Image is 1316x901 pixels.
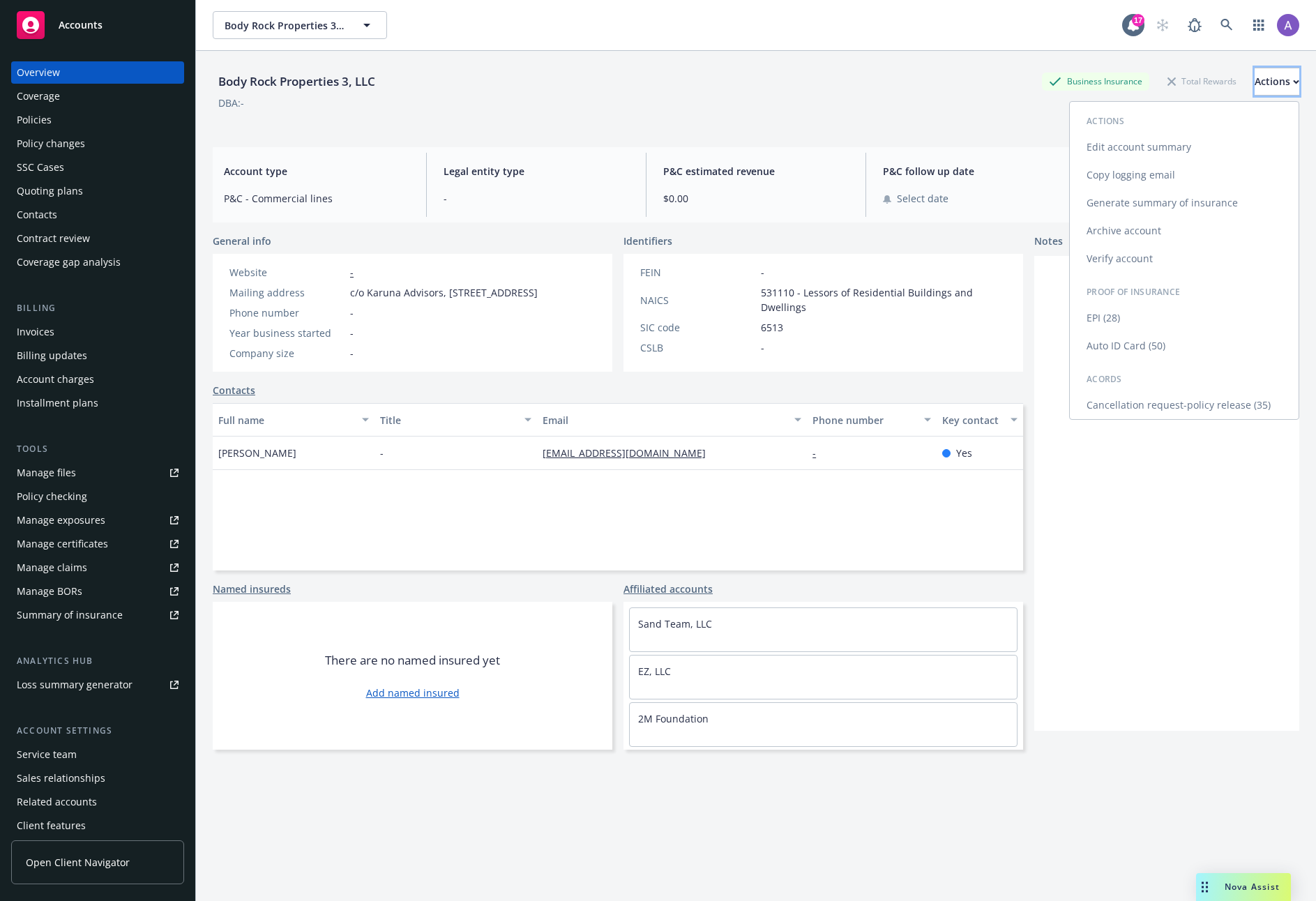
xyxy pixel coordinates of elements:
div: Loss summary generator [17,674,133,696]
a: Manage BORs [11,580,184,603]
a: [EMAIL_ADDRESS][DOMAIN_NAME] [543,446,717,460]
a: Generate summary of insurance [1070,189,1299,217]
div: Manage BORs [17,580,82,603]
a: Verify account [1070,245,1299,273]
a: Policies [11,109,184,131]
div: Contract review [17,227,90,250]
div: SSC Cases [17,156,64,179]
a: Archive account [1070,217,1299,245]
a: Installment plans [11,392,184,414]
a: Coverage [11,85,184,107]
a: Client features [11,815,184,837]
div: Account settings [11,724,184,738]
div: Company size [229,346,345,361]
div: Installment plans [17,392,98,414]
div: Policies [17,109,52,131]
div: NAICS [640,293,755,308]
span: $0.00 [663,191,849,206]
span: Body Rock Properties 3, LLC [225,18,345,33]
a: EPI (28) [1070,304,1299,332]
span: P&C - Commercial lines [224,191,409,206]
div: Key contact [942,413,1002,427]
div: Service team [17,743,77,766]
div: Quoting plans [17,180,83,202]
a: Manage claims [11,556,184,579]
div: Drag to move [1196,873,1213,901]
a: Service team [11,743,184,766]
div: Manage files [17,462,76,484]
button: Key contact [937,403,1023,437]
div: Year business started [229,326,345,340]
a: Coverage gap analysis [11,251,184,273]
span: Account type [224,164,409,179]
span: Notes [1034,234,1063,250]
a: Related accounts [11,791,184,813]
div: Sales relationships [17,767,105,789]
div: FEIN [640,265,755,280]
div: Coverage gap analysis [17,251,121,273]
img: photo [1277,14,1299,36]
span: 531110 - Lessors of Residential Buildings and Dwellings [761,285,1006,315]
button: Title [375,403,536,437]
a: Add named insured [366,686,460,700]
button: Full name [213,403,375,437]
div: Tools [11,442,184,456]
div: Email [543,413,786,427]
span: c/o Karuna Advisors, [STREET_ADDRESS] [350,285,538,300]
div: Billing updates [17,344,87,367]
a: Policy checking [11,485,184,508]
span: - [350,305,354,320]
button: Body Rock Properties 3, LLC [213,11,387,39]
div: Related accounts [17,791,97,813]
span: [PERSON_NAME] [218,446,296,460]
div: Manage certificates [17,533,108,555]
a: Contract review [11,227,184,250]
button: Email [537,403,807,437]
div: CSLB [640,340,755,355]
span: - [444,191,629,206]
a: Start snowing [1149,11,1177,39]
a: Copy logging email [1070,161,1299,189]
span: P&C estimated revenue [663,164,849,179]
div: Analytics hub [11,654,184,668]
span: P&C follow up date [883,164,1068,179]
div: Client features [17,815,86,837]
a: 2M Foundation [638,712,709,725]
a: Contacts [213,383,255,397]
a: - [350,266,354,279]
div: 17 [1132,14,1144,26]
div: Billing [11,301,184,315]
div: Policy changes [17,132,85,155]
div: Invoices [17,321,54,343]
span: Actions [1087,115,1124,127]
a: Account charges [11,368,184,391]
a: Named insureds [213,582,291,596]
a: Manage files [11,462,184,484]
div: Website [229,265,345,280]
a: Cancellation request-policy release (35) [1070,391,1299,419]
div: Total Rewards [1160,73,1243,90]
button: Nova Assist [1196,873,1291,901]
a: Contacts [11,204,184,226]
span: - [761,265,764,280]
span: 6513 [761,320,783,335]
span: Accounts [59,20,103,31]
a: Billing updates [11,344,184,367]
a: Auto ID Card (50) [1070,332,1299,360]
a: Policy changes [11,132,184,155]
a: Summary of insurance [11,604,184,626]
a: Sand Team, LLC [638,617,712,630]
div: Coverage [17,85,60,107]
div: Policy checking [17,485,87,508]
div: Contacts [17,204,57,226]
div: Phone number [812,413,916,427]
span: Acords [1087,373,1122,385]
span: There are no named insured yet [325,652,500,669]
div: DBA: - [218,96,244,110]
a: Edit account summary [1070,133,1299,161]
a: - [812,446,827,460]
div: Title [380,413,515,427]
a: Overview [11,61,184,84]
a: Manage exposures [11,509,184,531]
div: Manage claims [17,556,87,579]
